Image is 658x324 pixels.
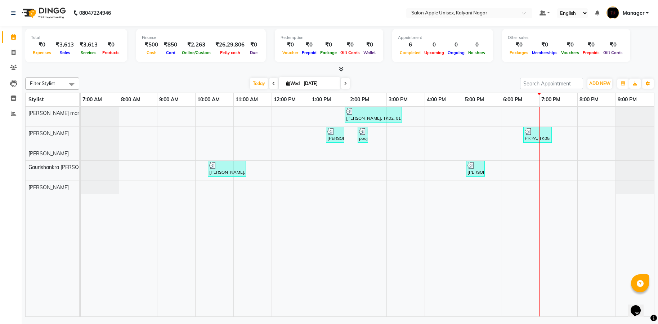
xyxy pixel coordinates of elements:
span: Voucher [281,50,300,55]
span: Upcoming [422,50,446,55]
a: 2:00 PM [348,94,371,105]
span: Gift Cards [339,50,362,55]
div: 0 [466,41,487,49]
div: ₹500 [142,41,161,49]
span: Gift Cards [601,50,625,55]
span: Wed [285,81,301,86]
span: Ongoing [446,50,466,55]
div: ₹2,263 [180,41,212,49]
div: Other sales [508,35,625,41]
span: Memberships [530,50,559,55]
a: 12:00 PM [272,94,297,105]
div: ₹0 [300,41,318,49]
iframe: chat widget [628,295,651,317]
span: ADD NEW [589,81,610,86]
a: 7:00 PM [540,94,562,105]
img: logo [18,3,68,23]
div: 0 [446,41,466,49]
span: Completed [398,50,422,55]
div: Redemption [281,35,377,41]
div: ₹0 [281,41,300,49]
a: 10:00 AM [196,94,221,105]
span: Online/Custom [180,50,212,55]
input: 2025-09-03 [301,78,337,89]
div: ₹3,613 [53,41,77,49]
span: [PERSON_NAME] [28,184,69,191]
span: Gaurishankra [PERSON_NAME] [28,164,101,170]
div: ₹0 [559,41,581,49]
a: 1:00 PM [310,94,333,105]
span: Petty cash [218,50,242,55]
a: 9:00 PM [616,94,639,105]
div: Appointment [398,35,487,41]
span: Prepaids [581,50,601,55]
img: Manager [606,6,619,19]
a: 9:00 AM [157,94,180,105]
span: [PERSON_NAME] [28,150,69,157]
div: [PERSON_NAME], TK02, 01:55 PM-03:25 PM, Root touch up - Wella - 1-inch - [DEMOGRAPHIC_DATA],[PERS... [345,108,401,121]
div: ₹26,29,806 [212,41,247,49]
div: Finance [142,35,260,41]
div: ₹0 [530,41,559,49]
div: 6 [398,41,422,49]
a: 8:00 PM [578,94,600,105]
div: Total [31,35,121,41]
div: ₹0 [339,41,362,49]
a: 6:00 PM [501,94,524,105]
span: Services [79,50,98,55]
span: Filter Stylist [30,80,55,86]
div: PRIYA, TK05, 06:35 PM-07:20 PM, 2g liposoluble flavoured waxing - Stomach and chest - [DEMOGRAPHI... [524,128,551,142]
span: Manager [623,9,644,17]
div: ₹0 [31,41,53,49]
a: 7:00 AM [81,94,104,105]
div: ₹0 [362,41,377,49]
div: 0 [422,41,446,49]
a: 8:00 AM [119,94,142,105]
a: 5:00 PM [463,94,486,105]
div: ₹850 [161,41,180,49]
span: Packages [508,50,530,55]
div: ₹0 [508,41,530,49]
span: Wallet [362,50,377,55]
div: ₹0 [247,41,260,49]
div: ₹0 [318,41,339,49]
a: 4:00 PM [425,94,448,105]
span: Card [164,50,177,55]
button: ADD NEW [587,79,612,89]
span: Prepaid [300,50,318,55]
span: Vouchers [559,50,581,55]
span: Products [100,50,121,55]
input: Search Appointment [520,78,583,89]
div: ₹0 [100,41,121,49]
div: [PERSON_NAME], TK02, 01:25 PM-01:55 PM, Pedicure - Classic pedicure - [DEMOGRAPHIC_DATA] [327,128,344,142]
span: Today [250,78,268,89]
span: Cash [145,50,158,55]
span: Package [318,50,339,55]
a: 11:00 AM [234,94,260,105]
div: ₹0 [581,41,601,49]
span: No show [466,50,487,55]
span: Sales [58,50,72,55]
div: pooja, TK03, 02:15 PM-02:30 PM, Threading - Eyebrows - [DEMOGRAPHIC_DATA] [358,128,367,142]
div: [PERSON_NAME], TK04, 05:05 PM-05:35 PM, Hair Wash - Matrix - [DEMOGRAPHIC_DATA] [467,162,484,176]
a: 3:00 PM [387,94,409,105]
span: [PERSON_NAME] [28,130,69,137]
div: [PERSON_NAME], TK01, 10:20 AM-11:20 AM, Hair Wash - Wella ([DEMOGRAPHIC_DATA]),Hair Wash - Wella ... [209,162,245,176]
span: Stylist [28,96,44,103]
span: Expenses [31,50,53,55]
span: Due [248,50,259,55]
b: 08047224946 [79,3,111,23]
div: ₹3,613 [77,41,100,49]
div: ₹0 [601,41,625,49]
span: [PERSON_NAME] manager [28,110,91,116]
